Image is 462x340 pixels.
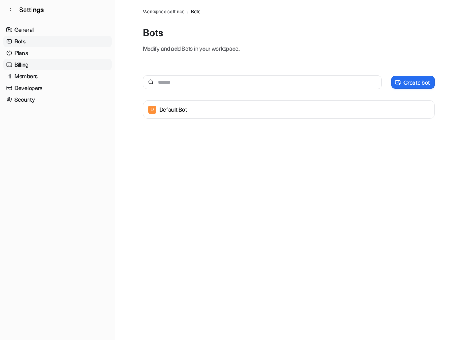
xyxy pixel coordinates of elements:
p: Default Bot [159,106,187,114]
a: Bots [191,8,200,15]
a: Plans [3,47,112,59]
a: General [3,24,112,35]
button: Create bot [391,76,434,89]
a: Developers [3,82,112,94]
a: Billing [3,59,112,70]
a: Bots [3,36,112,47]
p: Create bot [403,78,430,87]
a: Workspace settings [143,8,185,15]
img: create [395,79,401,86]
span: D [148,106,156,114]
a: Security [3,94,112,105]
a: Members [3,71,112,82]
span: / [187,8,188,15]
p: Bots [143,26,435,39]
p: Modify and add Bots in your workspace. [143,44,435,53]
span: Settings [19,5,44,14]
